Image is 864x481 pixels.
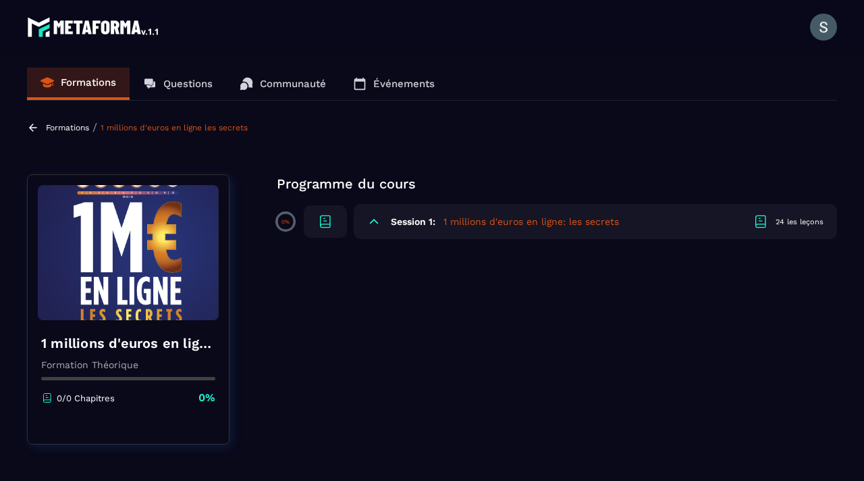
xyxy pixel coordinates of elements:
[260,78,326,90] p: Communauté
[92,121,97,134] span: /
[101,123,248,132] a: 1 millions d'euros en ligne les secrets
[776,217,823,227] div: 24 les leçons
[226,68,340,100] a: Communauté
[130,68,226,100] a: Questions
[277,174,837,193] p: Programme du cours
[373,78,435,90] p: Événements
[61,76,116,88] p: Formations
[38,185,219,320] img: banner
[198,390,215,405] p: 0%
[41,334,215,353] h4: 1 millions d'euros en ligne les secrets
[163,78,213,90] p: Questions
[340,68,448,100] a: Événements
[57,393,115,403] p: 0/0 Chapitres
[46,123,89,132] a: Formations
[391,216,435,227] h6: Session 1:
[281,219,290,225] p: 0%
[41,359,215,370] p: Formation Théorique
[443,215,619,228] h5: 1 millions d'euros en ligne: les secrets
[27,14,161,41] img: logo
[27,68,130,100] a: Formations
